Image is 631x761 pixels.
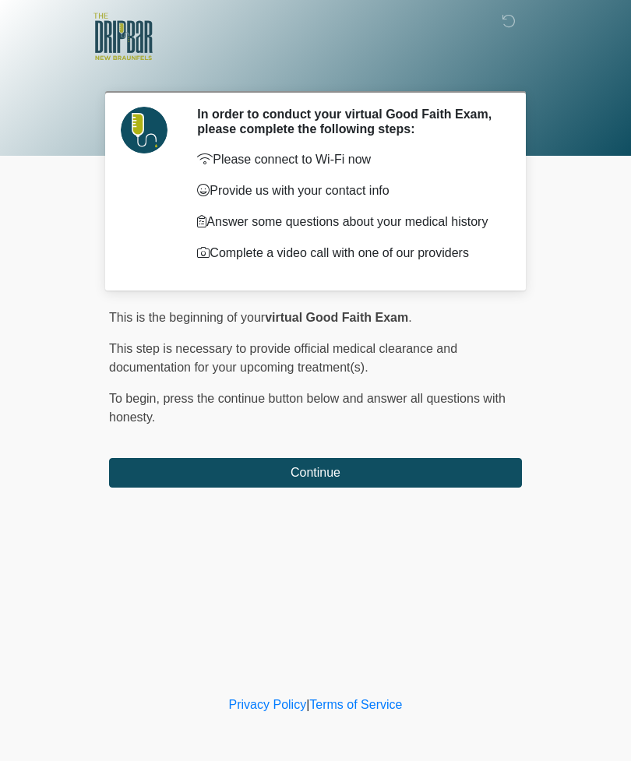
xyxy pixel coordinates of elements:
[109,311,265,324] span: This is the beginning of your
[197,213,499,231] p: Answer some questions about your medical history
[229,698,307,711] a: Privacy Policy
[408,311,411,324] span: .
[93,12,153,62] img: The DRIPBaR - New Braunfels Logo
[197,244,499,262] p: Complete a video call with one of our providers
[265,311,408,324] strong: virtual Good Faith Exam
[109,392,506,424] span: press the continue button below and answer all questions with honesty.
[109,342,457,374] span: This step is necessary to provide official medical clearance and documentation for your upcoming ...
[306,698,309,711] a: |
[109,392,163,405] span: To begin,
[197,181,499,200] p: Provide us with your contact info
[109,458,522,488] button: Continue
[309,698,402,711] a: Terms of Service
[197,150,499,169] p: Please connect to Wi-Fi now
[197,107,499,136] h2: In order to conduct your virtual Good Faith Exam, please complete the following steps:
[121,107,167,153] img: Agent Avatar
